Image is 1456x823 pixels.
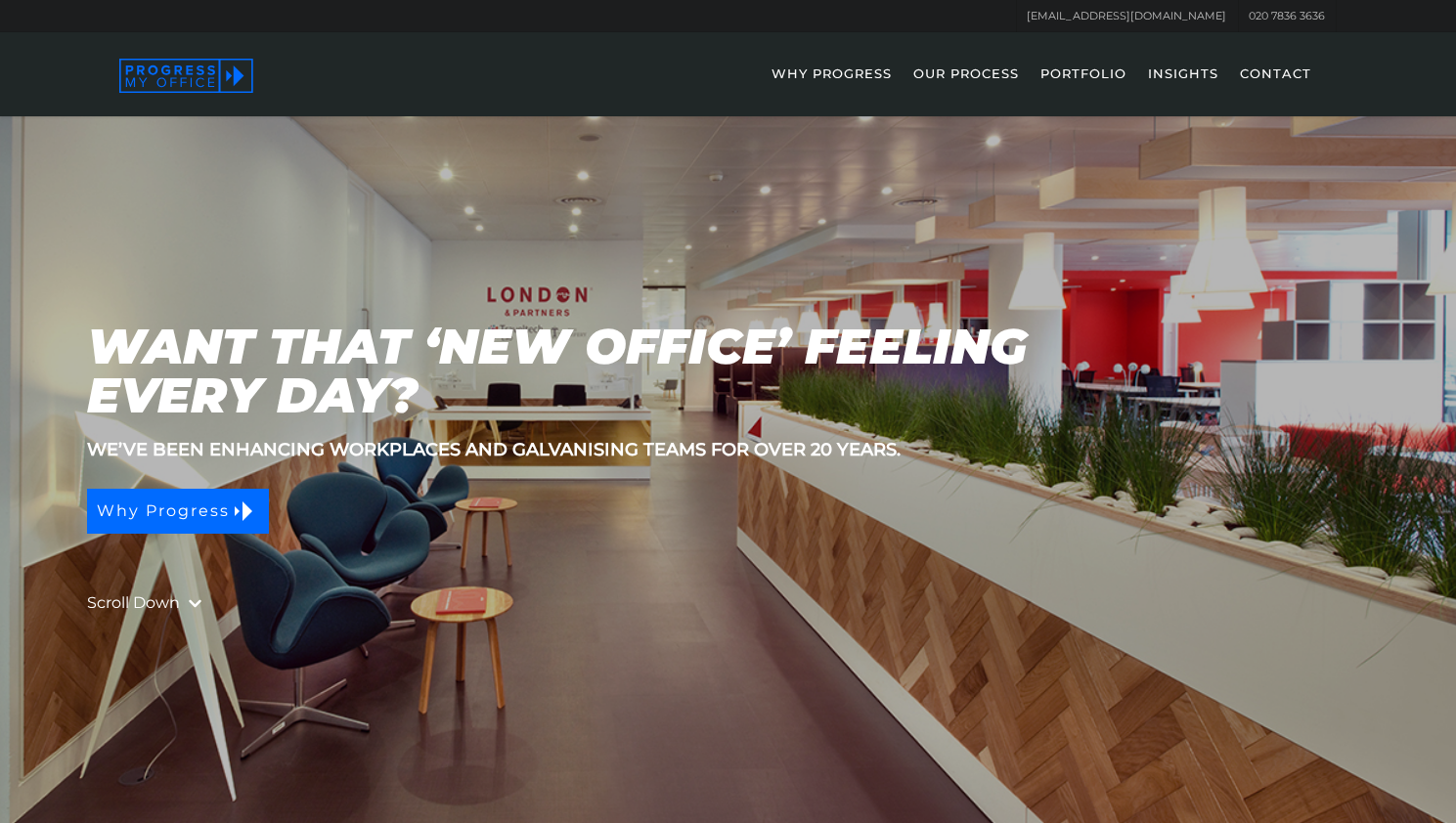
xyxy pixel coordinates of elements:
a: Scroll Down [87,590,180,616]
a: Why Progress [87,489,269,534]
a: WHY PROGRESS [762,59,902,115]
a: INSIGHTS [1138,59,1228,115]
a: PORTFOLIO [1031,59,1136,115]
h1: Want that ‘new office’ feeling every day? [87,323,1034,420]
a: OUR PROCESS [904,59,1029,115]
h3: We’ve been enhancing workplaces and galvanising teams for over 20 years. [87,440,1368,459]
a: CONTACT [1230,59,1321,115]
